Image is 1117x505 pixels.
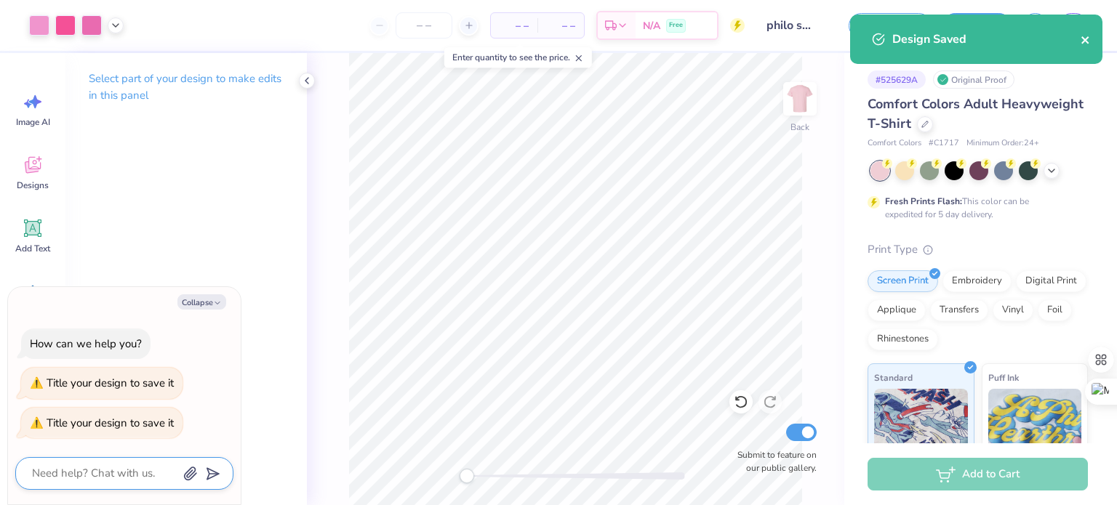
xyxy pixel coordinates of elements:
[933,70,1014,89] div: Original Proof
[444,47,592,68] div: Enter quantity to see the price.
[885,195,1064,221] div: This color can be expedited for 5 day delivery.
[885,195,962,207] strong: Fresh Prints Flash:
[785,84,814,113] img: Back
[988,370,1019,385] span: Puff Ink
[874,370,913,385] span: Standard
[460,469,474,483] div: Accessibility label
[756,11,827,40] input: Untitled Design
[1038,299,1072,321] div: Foil
[868,328,938,350] div: Rhinestones
[500,18,529,33] span: – –
[868,270,938,292] div: Screen Print
[868,95,1084,132] span: Comfort Colors Adult Heavyweight T-Shirt
[868,70,926,89] div: # 525629A
[868,299,926,321] div: Applique
[790,121,809,134] div: Back
[669,20,683,31] span: Free
[643,18,660,33] span: N/A
[729,448,817,474] label: Submit to feature on our public gallery.
[30,336,142,351] div: How can we help you?
[546,18,575,33] span: – –
[929,137,959,150] span: # C1717
[15,243,50,254] span: Add Text
[89,70,284,104] p: Select part of your design to make edits in this panel
[892,31,1081,48] div: Design Saved
[874,389,968,461] img: Standard
[966,137,1039,150] span: Minimum Order: 24 +
[177,294,226,310] button: Collapse
[1081,31,1091,48] button: close
[942,270,1012,292] div: Embroidery
[868,137,921,150] span: Comfort Colors
[47,416,174,430] div: Title your design to save it
[1016,270,1086,292] div: Digital Print
[988,389,1082,461] img: Puff Ink
[930,299,988,321] div: Transfers
[868,241,1088,258] div: Print Type
[16,116,50,128] span: Image AI
[396,12,452,39] input: – –
[17,179,49,191] span: Designs
[47,376,174,390] div: Title your design to save it
[993,299,1033,321] div: Vinyl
